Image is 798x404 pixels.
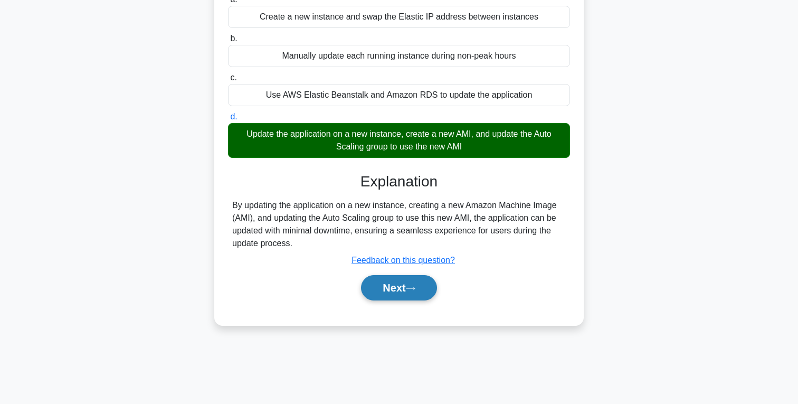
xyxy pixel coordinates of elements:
[228,84,570,106] div: Use AWS Elastic Beanstalk and Amazon RDS to update the application
[228,45,570,67] div: Manually update each running instance during non-peak hours
[230,34,237,43] span: b.
[230,112,237,121] span: d.
[228,123,570,158] div: Update the application on a new instance, create a new AMI, and update the Auto Scaling group to ...
[232,199,566,250] div: By updating the application on a new instance, creating a new Amazon Machine Image (AMI), and upd...
[228,6,570,28] div: Create a new instance and swap the Elastic IP address between instances
[351,256,455,265] a: Feedback on this question?
[230,73,236,82] span: c.
[234,173,564,191] h3: Explanation
[361,275,436,300] button: Next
